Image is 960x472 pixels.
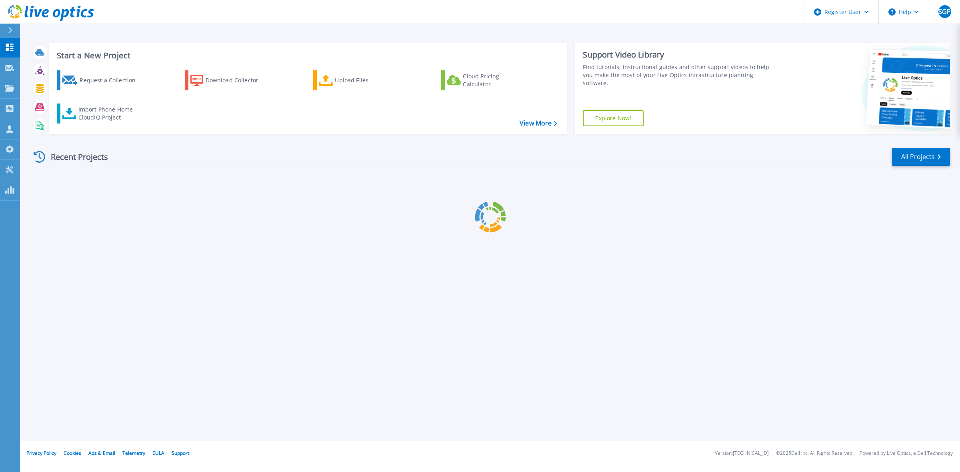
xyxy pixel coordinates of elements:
[57,70,146,90] a: Request a Collection
[206,72,270,88] div: Download Collector
[122,450,145,456] a: Telemetry
[172,450,189,456] a: Support
[335,72,399,88] div: Upload Files
[583,110,644,126] a: Explore Now!
[441,70,530,90] a: Cloud Pricing Calculator
[463,72,527,88] div: Cloud Pricing Calculator
[776,451,852,456] li: © 2025 Dell Inc. All Rights Reserved
[892,148,950,166] a: All Projects
[26,450,56,456] a: Privacy Policy
[88,450,115,456] a: Ads & Email
[152,450,164,456] a: EULA
[31,147,119,167] div: Recent Projects
[57,51,557,60] h3: Start a New Project
[78,106,141,121] div: Import Phone Home CloudIQ Project
[64,450,81,456] a: Cookies
[860,451,953,456] li: Powered by Live Optics, a Dell Technology
[185,70,274,90] a: Download Collector
[583,63,776,87] div: Find tutorials, instructional guides and other support videos to help you make the most of your L...
[313,70,402,90] a: Upload Files
[715,451,769,456] li: Version: [TECHNICAL_ID]
[938,8,951,15] span: SGP
[80,72,144,88] div: Request a Collection
[583,50,776,60] div: Support Video Library
[520,119,557,127] a: View More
